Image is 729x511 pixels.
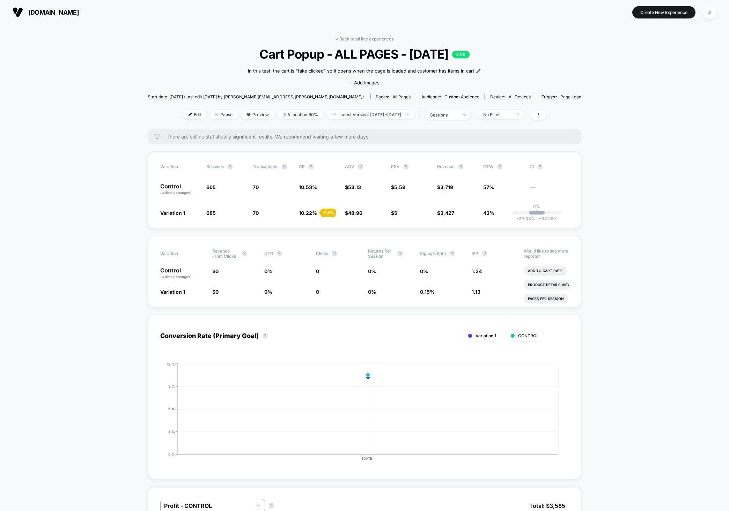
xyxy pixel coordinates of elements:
div: Audience: [421,94,479,99]
img: end [463,114,466,115]
a: < Back to all live experiences [336,36,393,42]
li: Product Details Views Rate [524,280,588,290]
span: Sessions [206,164,224,169]
span: | [418,110,425,120]
span: 3,719 [440,184,453,190]
span: 10.22 % [299,210,317,216]
button: ? [268,503,274,509]
span: Clicks [316,251,328,256]
img: edit [189,113,192,116]
span: Pause [210,110,238,119]
span: 0.15 % [420,289,435,295]
span: 5 [394,210,397,216]
span: Variation 1 [160,210,185,216]
li: Add To Cart Rate [524,266,567,276]
span: Start date: [DATE] (Last edit [DATE] by [PERSON_NAME][EMAIL_ADDRESS][PERSON_NAME][DOMAIN_NAME]) [148,94,364,99]
span: Variation 1 [476,333,496,338]
span: + [539,216,542,221]
span: IPP [472,251,478,256]
span: CI [530,164,568,170]
button: ? [242,251,247,256]
span: Signups Rate [420,251,446,256]
span: --- [530,185,569,195]
span: (without changes) [160,190,192,195]
span: 48.96 [348,210,362,216]
div: JI [703,6,716,19]
span: Preview [241,110,274,119]
p: | [536,209,537,215]
button: ? [332,251,337,256]
span: $ [345,184,361,190]
span: 685 [206,210,216,216]
img: end [516,114,519,115]
span: all pages [392,94,411,99]
button: ? [403,164,409,170]
span: $ [391,210,397,216]
button: [DOMAIN_NAME] [10,7,81,18]
span: (without changes) [160,275,192,279]
span: all devices [509,94,531,99]
tspan: 9 % [168,384,175,388]
p: 0% [533,204,540,209]
tspan: 12 % [167,362,175,366]
span: $ [345,210,362,216]
span: AOV [345,164,354,169]
button: ? [449,251,455,256]
span: Device: [485,94,536,99]
button: ? [282,164,287,170]
span: $ [437,184,453,190]
li: Pages Per Session [524,294,568,303]
span: 5.59 [394,184,405,190]
div: No Filter [483,112,511,117]
img: end [406,114,409,115]
span: 70 [253,184,259,190]
img: Visually logo [13,7,23,17]
span: PSV [391,164,400,169]
span: There are still no statistically significant results. We recommend waiting a few more days [167,134,567,140]
span: CR [299,164,305,169]
tspan: 3 % [168,429,175,434]
span: Variation [160,248,199,259]
span: + Add Images [349,80,380,85]
div: sessions [430,112,458,118]
span: Transactions [253,164,278,169]
span: $ [212,268,219,274]
span: Returns Per Session [368,248,394,259]
span: 1.24 [472,268,482,274]
div: Pages: [376,94,411,99]
span: OTW [483,164,522,170]
span: Edit [183,110,206,119]
span: 3,427 [440,210,454,216]
span: 0 [316,289,319,295]
span: Revenue [437,164,455,169]
span: Page Load [560,94,581,99]
span: $ [212,289,219,295]
img: calendar [332,113,336,116]
span: 43% [483,210,494,216]
button: ? [482,251,487,256]
button: JI [701,5,719,20]
span: 0 [215,268,219,274]
span: CONTROL [518,333,539,338]
span: Allocation: 50% [278,110,323,119]
span: 0 [316,268,319,274]
span: CTR [264,251,273,256]
span: In this test, the cart is "fake clicked" so it opens when the page is loaded and customer has ite... [248,68,474,75]
span: Revenue From Clicks [212,248,238,259]
span: [DOMAIN_NAME] [28,9,79,16]
span: 0 % [264,289,272,295]
tspan: [DATE] [362,456,374,460]
button: ? [358,164,363,170]
button: Create New Experience [632,6,695,18]
button: ? [262,333,268,339]
span: 0 % [368,289,376,295]
span: 0 % [368,268,376,274]
span: 0 % [420,268,428,274]
span: 32.76 % [535,216,558,221]
span: 53.13 [348,184,361,190]
span: 0 % [264,268,272,274]
img: end [215,113,219,116]
span: Latest Version: [DATE] - [DATE] [327,110,414,119]
span: $ [391,184,405,190]
button: ? [537,164,543,170]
